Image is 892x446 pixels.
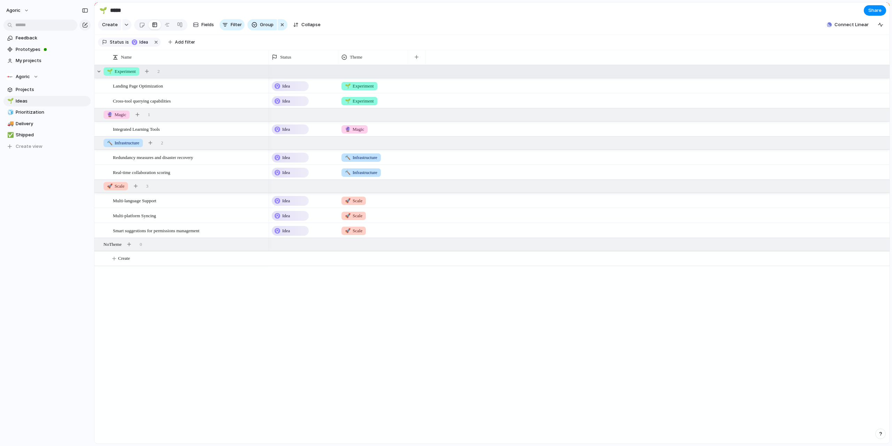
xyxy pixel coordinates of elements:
span: Name [121,54,132,61]
span: Connect Linear [835,21,869,28]
a: Prototypes [3,44,91,55]
span: Idea [139,39,149,45]
span: Landing Page Optimization [113,82,163,90]
span: Idea [282,169,290,176]
span: Idea [282,197,290,204]
span: Shipped [16,131,88,138]
span: Create [102,21,118,28]
span: is [125,39,129,45]
span: Group [260,21,274,28]
span: My projects [16,57,88,64]
span: 🌱 [107,69,113,74]
button: is [124,38,130,46]
span: Multi-platform Syncing [113,211,156,219]
span: Integrated Learning Tools [113,125,160,133]
button: 🌱 [98,5,109,16]
span: 0 [140,241,142,248]
div: 🌱 [99,6,107,15]
span: 🌱 [345,83,351,89]
span: 🚀 [345,213,351,218]
button: Group [247,19,277,30]
span: Idea [282,154,290,161]
div: 🧊 [7,108,12,116]
span: 3 [146,183,148,190]
button: 🧊 [6,109,13,116]
button: Connect Linear [824,20,871,30]
span: Experiment [107,68,136,75]
span: Agoric [16,73,30,80]
span: Fields [201,21,214,28]
span: Cross-tool querying capabilities [113,97,171,105]
span: 🚀 [345,228,351,233]
div: 🌱 [7,97,12,105]
span: Idea [282,98,290,105]
span: Scale [345,212,362,219]
span: Add filter [175,39,195,45]
span: 🔨 [345,170,351,175]
span: Delivery [16,120,88,127]
button: Agoric [3,71,91,82]
span: Infrastructure [107,139,139,146]
span: Idea [282,126,290,133]
span: Magic [107,111,126,118]
button: 🌱 [6,98,13,105]
span: Scale [345,227,362,234]
span: Real-time collaboration scoring [113,168,170,176]
div: ✅ [7,131,12,139]
span: Agoric [6,7,21,14]
span: 2 [161,139,163,146]
span: Collapse [301,21,321,28]
button: Fields [190,19,217,30]
span: Ideas [16,98,88,105]
button: Idea [130,38,152,46]
span: Idea [282,83,290,90]
button: Agoric [3,5,33,16]
span: Experiment [345,98,374,105]
button: Collapse [290,19,323,30]
button: Share [864,5,886,16]
span: Infrastructure [345,169,377,176]
a: 🚚Delivery [3,119,91,129]
span: Infrastructure [345,154,377,161]
span: Scale [345,197,362,204]
span: Scale [107,183,124,190]
button: 🚚 [6,120,13,127]
div: 🚚 [7,120,12,128]
button: ✅ [6,131,13,138]
span: 1 [148,111,150,118]
a: Projects [3,84,91,95]
span: 🔨 [345,155,351,160]
span: Create [118,255,130,262]
a: Feedback [3,33,91,43]
span: 🔮 [107,112,113,117]
span: Multi-language Support [113,196,156,204]
span: Idea [282,212,290,219]
span: Share [868,7,882,14]
span: 🔨 [107,140,113,145]
span: Prototypes [16,46,88,53]
span: 🚀 [107,183,113,189]
button: Create [98,19,121,30]
a: 🧊Prioritization [3,107,91,118]
span: Magic [345,126,364,133]
button: Add filter [164,37,199,47]
span: Create view [16,143,43,150]
span: 🚀 [345,198,351,203]
button: Filter [220,19,245,30]
span: Theme [350,54,362,61]
span: Prioritization [16,109,88,116]
span: Experiment [345,83,374,90]
span: 🌱 [345,98,351,104]
span: Status [280,54,291,61]
span: 2 [157,68,160,75]
span: Filter [231,21,242,28]
span: Redundancy measures and disaster recovery [113,153,193,161]
span: Status [110,39,124,45]
a: My projects [3,55,91,66]
span: No Theme [103,241,122,248]
span: Idea [282,227,290,234]
a: ✅Shipped [3,130,91,140]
